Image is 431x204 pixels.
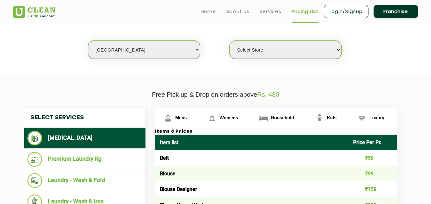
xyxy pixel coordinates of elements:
[292,8,319,15] a: Pricing List
[348,135,397,150] th: Price Per Pc
[226,8,249,15] a: About us
[27,173,42,188] img: Laundry - Wash & Fold
[155,181,349,197] td: Blouse Designer
[162,113,174,124] img: Mens
[155,150,349,166] td: Belt
[324,5,368,18] a: Login/Signup
[314,113,325,124] img: Kids
[348,166,397,181] td: ₹99
[13,91,418,98] p: Free Pick up & Drop on orders above
[348,150,397,166] td: ₹59
[356,113,368,124] img: Luxury
[155,166,349,181] td: Blouse
[155,135,349,150] th: Item list
[271,115,294,120] span: Household
[257,91,279,98] span: Rs. 480
[260,8,281,15] a: Services
[27,131,142,145] li: [MEDICAL_DATA]
[219,115,238,120] span: Womens
[27,152,42,167] img: Premium Laundry Kg
[27,131,42,145] img: Dry Cleaning
[327,115,337,120] span: Kids
[24,108,145,128] h4: Select Services
[155,129,397,135] h3: Items & Prices
[258,113,269,124] img: Household
[369,115,384,120] span: Luxury
[201,8,216,15] a: Home
[374,5,418,18] a: Franchise
[175,115,187,120] span: Mens
[348,181,397,197] td: ₹159
[27,152,142,167] li: Premium Laundry Kg
[27,173,142,188] li: Laundry - Wash & Fold
[13,6,56,18] img: UClean Laundry and Dry Cleaning
[206,113,218,124] img: Womens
